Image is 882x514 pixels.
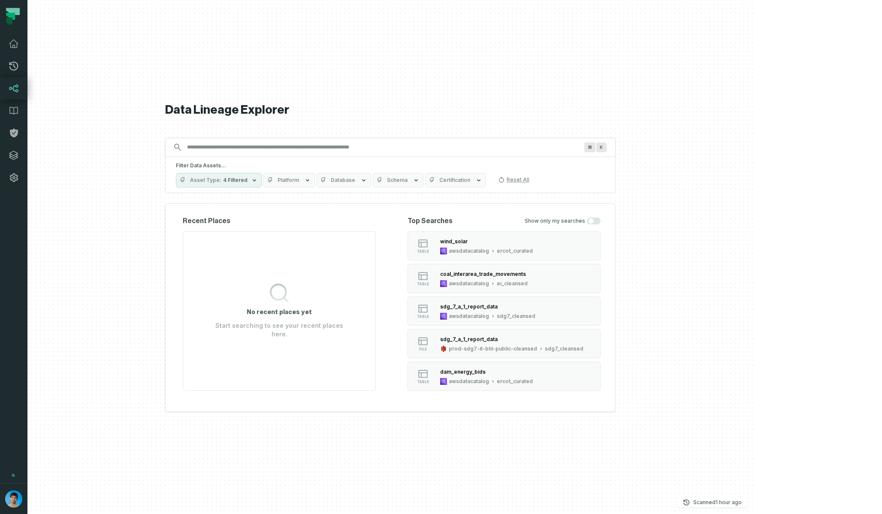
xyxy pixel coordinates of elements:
[5,490,22,508] img: avatar of Omri Ildis
[693,498,742,507] p: Scanned
[584,142,595,152] span: Press ⌘ + K to focus the search bar
[596,142,607,152] span: Press ⌘ + K to focus the search bar
[9,472,17,479] div: Tooltip anchor
[165,103,616,118] h1: Data Lineage Explorer
[678,497,747,508] button: Scanned[DATE] 4:01:40 PM
[716,499,742,505] relative-time: Sep 24, 2025, 4:01 PM GMT+3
